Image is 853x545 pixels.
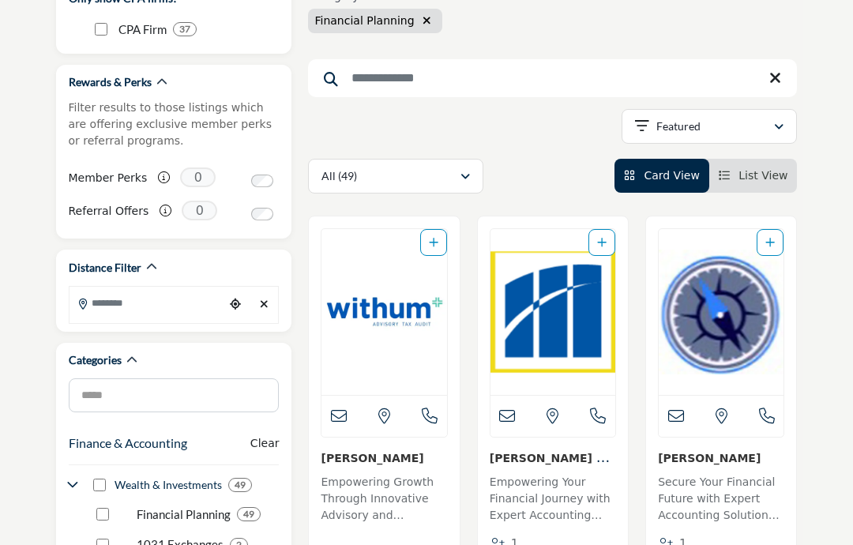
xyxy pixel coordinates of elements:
span: 0 [180,167,216,187]
a: Open Listing in new tab [321,229,446,395]
h3: Withum [321,449,447,466]
img: Magone and Company, PC [490,229,615,395]
p: Filter results to those listings which are offering exclusive member perks or referral programs. [69,100,280,149]
img: Joseph J. Gormley, CPA [659,229,783,395]
p: Financial Planning: Retirement, investments, insurance planning [137,506,231,524]
button: Finance & Accounting [69,434,187,453]
h3: Joseph J. Gormley, CPA [658,449,784,466]
div: 49 Results For Financial Planning [237,507,261,521]
a: [PERSON_NAME] [321,452,423,464]
input: Select Wealth & Investments checkbox [93,479,106,491]
a: Add To List [597,236,607,249]
a: [PERSON_NAME] [658,452,761,464]
a: Secure Your Financial Future with Expert Accounting Solutions Based in [GEOGRAPHIC_DATA], [GEOGRA... [658,470,784,527]
p: Secure Your Financial Future with Expert Accounting Solutions Based in [GEOGRAPHIC_DATA], [GEOGRA... [658,474,784,527]
h2: Rewards & Perks [69,74,152,90]
p: Empowering Growth Through Innovative Advisory and Accounting Solutions This forward-thinking, tec... [321,474,447,527]
b: 37 [179,24,190,35]
a: Open Listing in new tab [490,229,615,395]
a: View List [719,169,788,182]
button: All (49) [308,159,483,194]
input: Search Location [70,288,225,318]
img: Withum [321,229,446,395]
a: Empowering Your Financial Journey with Expert Accounting Solutions Specializing in accounting ser... [490,470,616,527]
h2: Distance Filter [69,260,141,276]
b: 49 [243,509,254,520]
span: Financial Planning [314,14,414,27]
span: 0 [182,201,217,220]
h4: Wealth & Investments: Wealth management, retirement planning, investing strategies [115,477,222,493]
a: Empowering Growth Through Innovative Advisory and Accounting Solutions This forward-thinking, tec... [321,470,447,527]
a: Open Listing in new tab [659,229,783,395]
a: View Card [624,169,700,182]
p: Featured [656,118,701,134]
label: Member Perks [69,164,148,192]
buton: Clear [250,435,280,452]
button: Featured [622,109,797,144]
b: 49 [235,479,246,490]
input: Search Category [69,378,280,412]
div: Clear search location [254,288,275,321]
div: 37 Results For CPA Firm [173,22,197,36]
a: Add To List [429,236,438,249]
p: CPA Firm: CPA Firm [118,21,167,39]
label: Referral Offers [69,197,149,225]
input: Search Keyword [308,59,797,97]
a: Add To List [765,236,775,249]
input: Switch to Member Perks [251,175,273,187]
span: Card View [644,169,699,182]
li: List View [709,159,798,193]
li: Card View [614,159,709,193]
input: Switch to Referral Offers [251,208,273,220]
div: 49 Results For Wealth & Investments [228,478,252,492]
h3: Magone and Company, PC [490,449,616,466]
div: Choose your current location [224,288,246,321]
input: Select Financial Planning checkbox [96,508,109,521]
span: List View [738,169,787,182]
p: Empowering Your Financial Journey with Expert Accounting Solutions Specializing in accounting ser... [490,474,616,527]
input: CPA Firm checkbox [95,23,107,36]
h2: Categories [69,352,122,368]
p: All (49) [321,168,357,184]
